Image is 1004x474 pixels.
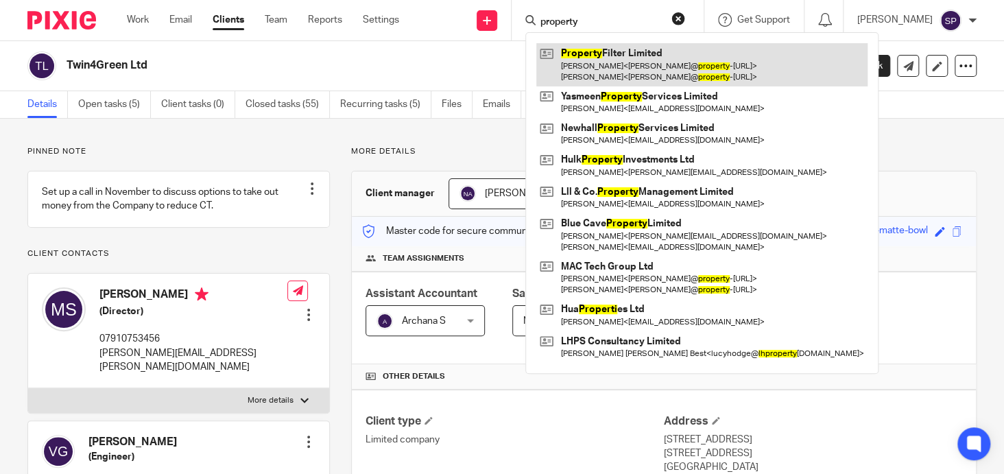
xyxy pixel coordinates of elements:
[523,316,579,326] span: Not selected
[671,12,685,25] button: Clear
[366,187,435,200] h3: Client manager
[99,332,287,346] p: 07910753456
[248,395,294,406] p: More details
[169,13,192,27] a: Email
[940,10,961,32] img: svg%3E
[366,433,664,447] p: Limited company
[366,288,477,299] span: Assistant Accountant
[442,91,473,118] a: Files
[483,91,521,118] a: Emails
[366,414,664,429] h4: Client type
[27,11,96,29] img: Pixie
[99,346,287,375] p: [PERSON_NAME][EMAIL_ADDRESS][PERSON_NAME][DOMAIN_NAME]
[308,13,342,27] a: Reports
[78,91,151,118] a: Open tasks (5)
[99,287,287,305] h4: [PERSON_NAME]
[127,13,149,27] a: Work
[402,316,446,326] span: Archana S
[376,313,393,329] img: svg%3E
[27,248,330,259] p: Client contacts
[664,433,962,447] p: [STREET_ADDRESS]
[539,16,662,29] input: Search
[161,91,235,118] a: Client tasks (0)
[99,305,287,318] h5: (Director)
[664,460,962,474] p: [GEOGRAPHIC_DATA]
[362,224,599,238] p: Master code for secure communications and files
[485,189,560,198] span: [PERSON_NAME]
[351,146,977,157] p: More details
[67,58,645,73] h2: Twin4Green Ltd
[383,371,445,382] span: Other details
[246,91,330,118] a: Closed tasks (55)
[857,13,933,27] p: [PERSON_NAME]
[664,414,962,429] h4: Address
[88,450,177,464] h5: (Engineer)
[42,435,75,468] img: svg%3E
[265,13,287,27] a: Team
[195,287,208,301] i: Primary
[363,13,399,27] a: Settings
[383,253,464,264] span: Team assignments
[27,91,68,118] a: Details
[42,287,86,331] img: svg%3E
[664,447,962,460] p: [STREET_ADDRESS]
[27,51,56,80] img: svg%3E
[459,185,476,202] img: svg%3E
[27,146,330,157] p: Pinned note
[512,288,580,299] span: Sales Person
[213,13,244,27] a: Clients
[88,435,177,449] h4: [PERSON_NAME]
[737,15,790,25] span: Get Support
[340,91,431,118] a: Recurring tasks (5)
